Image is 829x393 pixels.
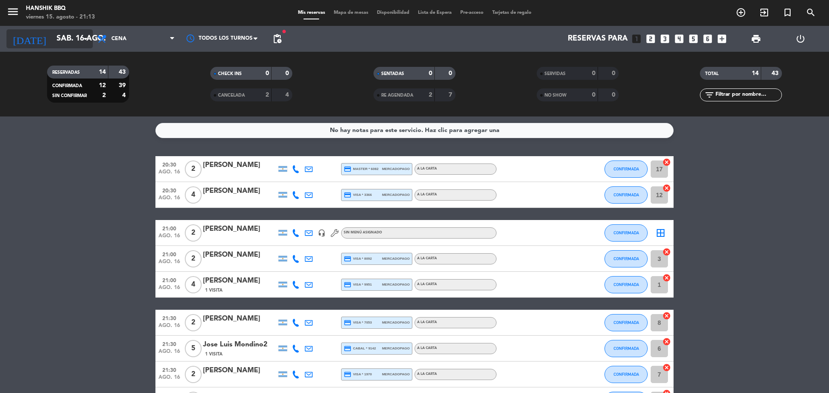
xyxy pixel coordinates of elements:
span: ago. 16 [158,323,180,333]
span: Lista de Espera [414,10,456,15]
span: 1 Visita [205,287,222,294]
i: add_circle_outline [736,7,746,18]
span: mercadopago [382,256,410,261]
i: looks_5 [688,33,699,44]
span: mercadopago [382,282,410,287]
span: CONFIRMADA [614,372,639,377]
strong: 2 [102,92,106,98]
span: Tarjetas de regalo [488,10,536,15]
div: [PERSON_NAME] [203,275,276,286]
span: ago. 16 [158,195,180,205]
i: looks_3 [659,33,671,44]
i: cancel [662,184,671,192]
i: exit_to_app [759,7,769,18]
i: search [806,7,816,18]
strong: 7 [449,92,454,98]
span: fiber_manual_record [282,29,287,34]
strong: 0 [266,70,269,76]
i: looks_6 [702,33,713,44]
span: Cena [111,36,127,42]
i: add_box [716,33,728,44]
span: NO SHOW [544,93,566,97]
span: visa * 8092 [344,255,372,263]
span: master * 6082 [344,165,379,173]
span: CONFIRMADA [614,167,639,171]
span: 2 [185,314,202,331]
i: arrow_drop_down [80,34,91,44]
button: CONFIRMADA [604,276,648,293]
span: CONFIRMADA [52,84,82,88]
span: CONFIRMADA [614,192,639,197]
span: ago. 16 [158,349,180,358]
i: [DATE] [6,29,52,48]
span: 2 [185,250,202,267]
strong: 0 [592,92,595,98]
strong: 2 [429,92,432,98]
span: RESERVADAS [52,70,80,75]
span: ago. 16 [158,169,180,179]
strong: 14 [752,70,759,76]
i: cancel [662,337,671,346]
i: cancel [662,311,671,320]
i: credit_card [344,371,351,378]
i: filter_list [704,90,715,100]
span: ago. 16 [158,285,180,295]
i: looks_two [645,33,656,44]
span: visa * 9951 [344,281,372,289]
span: Disponibilidad [373,10,414,15]
span: mercadopago [382,320,410,325]
span: CONFIRMADA [614,320,639,325]
div: [PERSON_NAME] [203,223,276,235]
span: A LA CARTA [417,167,437,170]
span: Pre-acceso [456,10,488,15]
strong: 0 [612,92,617,98]
i: cancel [662,363,671,372]
span: Reservas para [568,35,628,43]
button: CONFIRMADA [604,250,648,267]
span: visa * 1970 [344,371,372,378]
i: looks_4 [674,33,685,44]
span: CANCELADA [218,93,245,97]
span: Mis reservas [294,10,329,15]
span: CONFIRMADA [614,230,639,235]
strong: 12 [99,82,106,88]
i: cancel [662,274,671,282]
span: TOTAL [705,72,718,76]
i: credit_card [344,319,351,327]
i: credit_card [344,281,351,289]
span: A LA CARTA [417,283,437,286]
strong: 43 [772,70,780,76]
span: A LA CARTA [417,346,437,350]
span: 21:00 [158,249,180,259]
span: CONFIRMADA [614,346,639,351]
div: [PERSON_NAME] [203,249,276,261]
span: 21:00 [158,223,180,233]
span: A LA CARTA [417,321,437,324]
i: credit_card [344,255,351,263]
span: CONFIRMADA [614,282,639,287]
span: 2 [185,366,202,383]
span: A LA CARTA [417,257,437,260]
span: cabal * 9142 [344,345,376,352]
span: 20:30 [158,159,180,169]
span: 21:30 [158,313,180,323]
strong: 4 [285,92,291,98]
strong: 0 [285,70,291,76]
span: CONFIRMADA [614,256,639,261]
div: No hay notas para este servicio. Haz clic para agregar una [330,126,500,135]
button: CONFIRMADA [604,160,648,178]
i: looks_one [631,33,642,44]
span: mercadopago [382,166,410,172]
span: visa * 7053 [344,319,372,327]
div: [PERSON_NAME] [203,160,276,171]
strong: 0 [592,70,595,76]
div: [PERSON_NAME] [203,365,276,376]
strong: 2 [266,92,269,98]
strong: 14 [99,69,106,75]
span: 2 [185,224,202,242]
i: cancel [662,248,671,256]
span: Mapa de mesas [329,10,373,15]
strong: 4 [122,92,127,98]
span: 5 [185,340,202,357]
div: LOG OUT [778,26,823,52]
